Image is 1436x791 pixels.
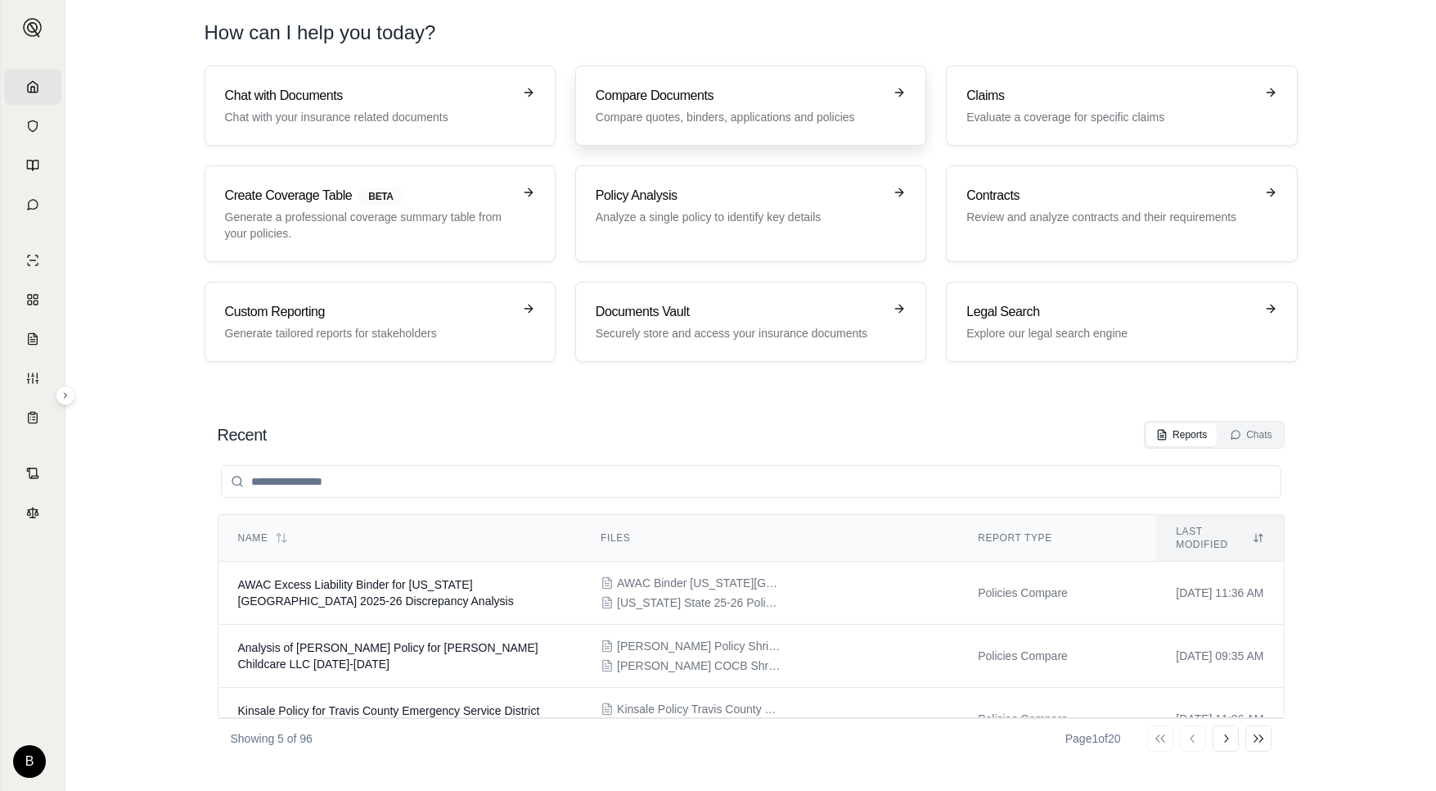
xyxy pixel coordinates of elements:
p: Explore our legal search engine [966,325,1254,341]
h3: Chat with Documents [225,86,512,106]
a: Custom ReportingGenerate tailored reports for stakeholders [205,282,556,362]
button: Expand sidebar [56,386,75,405]
a: Custom Report [4,360,61,396]
span: Kinsale Policy Travis County Emergency Service District 2025-2026 ($1M xs $50K).pdf [617,701,781,717]
a: Legal Search Engine [4,495,61,531]
h3: Documents Vault [596,302,883,322]
h3: Contracts [966,186,1254,206]
p: Review and analyze contracts and their requirements [966,209,1254,225]
a: Documents VaultSecurely store and access your insurance documents [575,282,926,362]
a: Policy Comparisons [4,282,61,318]
a: Create Coverage TableBETAGenerate a professional coverage summary table from your policies. [205,165,556,262]
div: Last modified [1176,525,1263,551]
span: Ohio State 25-26 Policy 0313-3659.pdf [617,594,781,611]
p: Generate a professional coverage summary table from your policies. [225,209,512,242]
a: Chat with DocumentsChat with your insurance related documents [205,66,556,146]
span: BETA [358,188,403,206]
button: Reports [1146,423,1217,446]
td: [DATE] 11:36 AM [1156,562,1283,625]
button: Chats [1220,423,1281,446]
h3: Claims [966,86,1254,106]
p: Generate tailored reports for stakeholders [225,325,512,341]
a: Coverage Table [4,400,61,436]
th: Files [581,515,958,562]
span: AWAC Excess Liability Binder for Ohio State University 2025-26 Discrepancy Analysis [238,578,514,608]
a: ContractsReview and analyze contracts and their requirements [946,165,1297,262]
div: Chats [1230,428,1272,441]
h1: How can I help you today? [205,20,436,46]
div: Reports [1156,428,1207,441]
span: AWAC Binder Ohio State University 2025-26 Excess Liability ($10M XS $65M).pdf [617,575,781,591]
a: Chat [4,187,61,223]
div: Page 1 of 20 [1065,730,1121,747]
p: Chat with your insurance related documents [225,109,512,125]
a: Legal SearchExplore our legal search engine [946,282,1297,362]
p: Analyze a single policy to identify key details [596,209,883,225]
h3: Legal Search [966,302,1254,322]
a: Compare DocumentsCompare quotes, binders, applications and policies [575,66,926,146]
a: Policy AnalysisAnalyze a single policy to identify key details [575,165,926,262]
td: Policies Compare [958,562,1156,625]
span: Miller Policy Shri Ganesh Childcare LLC 2025-2026 SML ($1M xs $7.5K SIR).pdf [617,638,781,654]
a: ClaimsEvaluate a coverage for specific claims [946,66,1297,146]
span: Miller COCB Shri Ganesh Childcare LLC 2025-2026 SML ($1M xs $7.5K SIR).pdf [617,658,781,674]
td: [DATE] 11:26 AM [1156,688,1283,751]
a: Claim Coverage [4,321,61,357]
h3: Custom Reporting [225,302,512,322]
p: Securely store and access your insurance documents [596,325,883,341]
h3: Compare Documents [596,86,883,106]
div: Name [238,531,562,545]
h3: Policy Analysis [596,186,883,206]
a: Prompt Library [4,147,61,183]
a: Documents Vault [4,108,61,144]
a: Contract Analysis [4,455,61,491]
p: Compare quotes, binders, applications and policies [596,109,883,125]
td: [DATE] 09:35 AM [1156,625,1283,688]
img: Expand sidebar [23,18,43,38]
td: Policies Compare [958,625,1156,688]
h2: Recent [218,423,267,446]
a: Single Policy [4,242,61,278]
p: Evaluate a coverage for specific claims [966,109,1254,125]
span: Kinsale Policy for Travis County Emergency Service District 2025-2026 Discrepancy Analysis [238,704,540,734]
div: B [13,745,46,778]
span: Analysis of Miller Policy for Shri Ganesh Childcare LLC 2025-2026 [238,641,538,671]
button: Expand sidebar [16,11,49,44]
td: Policies Compare [958,688,1156,751]
th: Report Type [958,515,1156,562]
a: Home [4,69,61,105]
p: Showing 5 of 96 [231,730,313,747]
h3: Create Coverage Table [225,186,512,206]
